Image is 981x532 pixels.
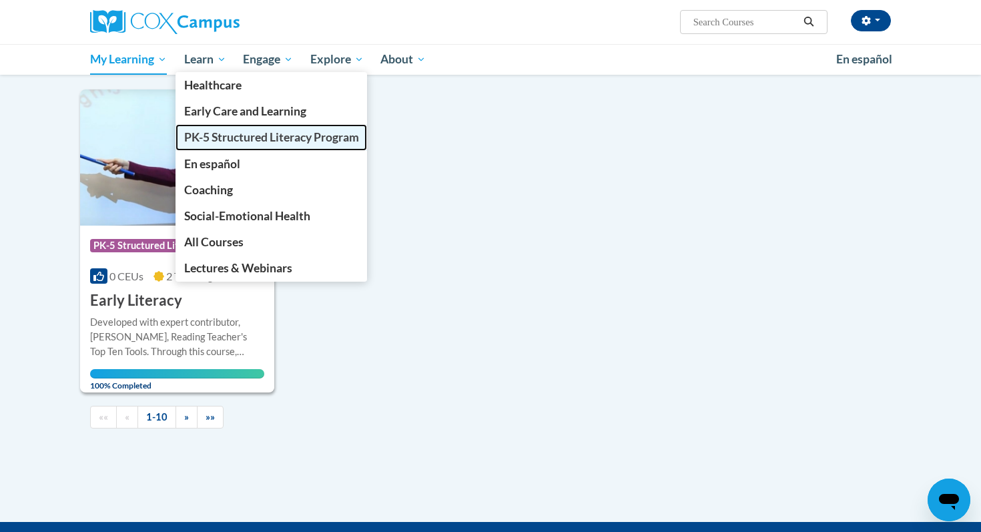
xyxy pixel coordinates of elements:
[206,411,215,423] span: »»
[90,369,264,378] div: Your progress
[176,44,235,75] a: Learn
[176,203,368,229] a: Social-Emotional Health
[184,130,359,144] span: PK-5 Structured Literacy Program
[302,44,372,75] a: Explore
[176,151,368,177] a: En español
[372,44,435,75] a: About
[137,406,176,429] a: 1-10
[692,14,799,30] input: Search Courses
[828,45,901,73] a: En español
[80,89,274,226] img: Course Logo
[90,51,167,67] span: My Learning
[184,411,189,423] span: »
[116,406,138,429] a: Previous
[184,183,233,197] span: Coaching
[176,124,368,150] a: PK-5 Structured Literacy Program
[928,479,970,521] iframe: Button to launch messaging window
[184,78,242,92] span: Healthcare
[176,406,198,429] a: Next
[243,51,293,67] span: Engage
[184,157,240,171] span: En español
[851,10,891,31] button: Account Settings
[90,406,117,429] a: Begining
[176,177,368,203] a: Coaching
[90,10,240,34] img: Cox Campus
[380,51,426,67] span: About
[99,411,108,423] span: ««
[176,255,368,281] a: Lectures & Webinars
[90,369,264,390] span: 100% Completed
[184,235,244,249] span: All Courses
[166,270,244,282] span: 2 Training Hours
[90,10,344,34] a: Cox Campus
[197,406,224,429] a: End
[234,44,302,75] a: Engage
[81,44,176,75] a: My Learning
[80,89,274,392] a: Course LogoPK-5 Structured Literacy0 CEUs2 Training Hours Early LiteracyDeveloped with expert con...
[90,239,207,252] span: PK-5 Structured Literacy
[799,14,819,30] button: Search
[184,51,226,67] span: Learn
[836,52,892,66] span: En español
[125,411,129,423] span: «
[184,104,306,118] span: Early Care and Learning
[176,98,368,124] a: Early Care and Learning
[310,51,364,67] span: Explore
[184,209,310,223] span: Social-Emotional Health
[109,270,143,282] span: 0 CEUs
[176,229,368,255] a: All Courses
[176,72,368,98] a: Healthcare
[90,315,264,359] div: Developed with expert contributor, [PERSON_NAME], Reading Teacher's Top Ten Tools. Through this c...
[184,261,292,275] span: Lectures & Webinars
[70,44,911,75] div: Main menu
[90,290,182,311] h3: Early Literacy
